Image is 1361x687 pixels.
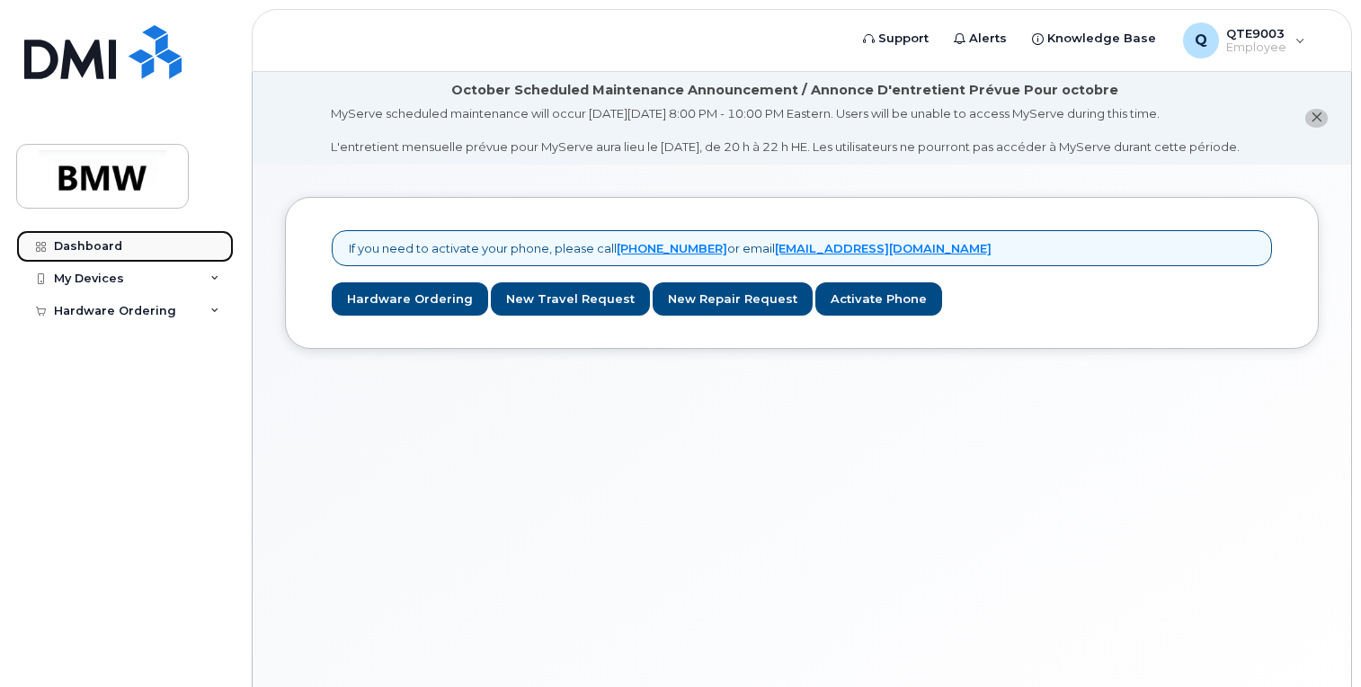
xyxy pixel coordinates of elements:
a: New Repair Request [653,282,813,316]
button: close notification [1305,109,1328,128]
a: Hardware Ordering [332,282,488,316]
a: [EMAIL_ADDRESS][DOMAIN_NAME] [775,241,992,255]
iframe: Messenger Launcher [1283,609,1348,674]
div: October Scheduled Maintenance Announcement / Annonce D'entretient Prévue Pour octobre [451,81,1118,100]
a: Activate Phone [815,282,942,316]
a: New Travel Request [491,282,650,316]
p: If you need to activate your phone, please call or email [349,240,992,257]
div: MyServe scheduled maintenance will occur [DATE][DATE] 8:00 PM - 10:00 PM Eastern. Users will be u... [331,105,1240,156]
a: [PHONE_NUMBER] [617,241,727,255]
